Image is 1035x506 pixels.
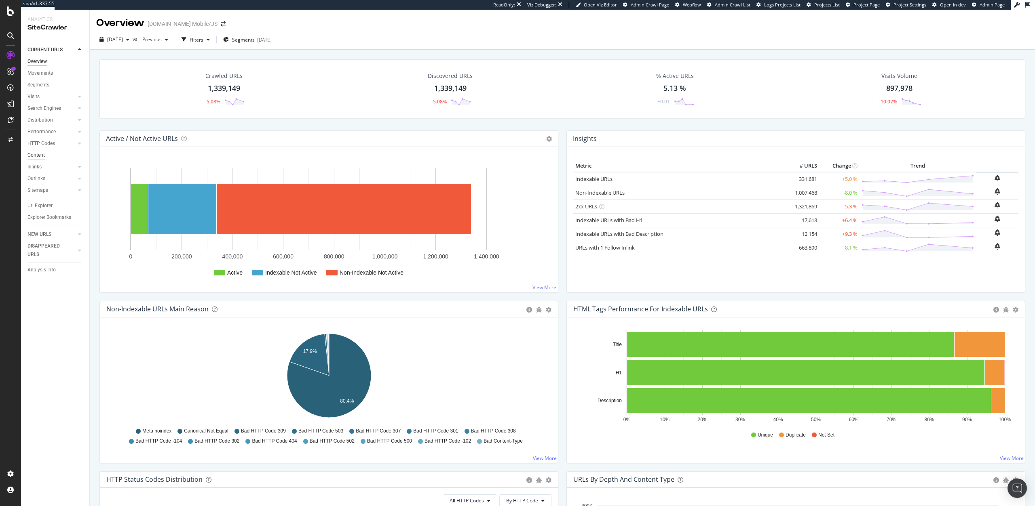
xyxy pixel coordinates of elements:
[995,243,1000,250] div: bell-plus
[814,2,840,8] span: Projects List
[27,57,84,66] a: Overview
[575,244,635,251] a: URLs with 1 Follow Inlink
[993,477,999,483] div: circle-info
[221,21,226,27] div: arrow-right-arrow-left
[764,2,801,8] span: Logs Projects List
[886,83,912,94] div: 897,978
[178,33,213,46] button: Filters
[27,16,83,23] div: Analytics
[142,428,171,435] span: Meta noindex
[27,202,84,210] a: Url Explorer
[893,2,926,8] span: Project Settings
[257,36,272,43] div: [DATE]
[27,213,84,222] a: Explorer Bookmarks
[879,98,897,105] div: -10.02%
[27,186,76,195] a: Sitemaps
[1003,477,1009,483] div: bug
[932,2,966,8] a: Open in dev
[962,417,972,422] text: 90%
[573,330,1018,424] svg: A chart.
[27,151,84,160] a: Content
[819,186,860,199] td: -8.0 %
[27,104,61,113] div: Search Engines
[533,455,557,462] a: View More
[227,269,243,276] text: Active
[972,2,1005,8] a: Admin Page
[995,188,1000,195] div: bell-plus
[222,253,243,260] text: 400,000
[527,2,556,8] div: Viz Debugger:
[616,370,622,376] text: H1
[220,33,275,46] button: Segments[DATE]
[450,497,484,504] span: All HTTP Codes
[27,139,55,148] div: HTTP Codes
[656,72,694,80] div: % Active URLs
[27,81,84,89] a: Segments
[818,432,834,439] span: Not Set
[27,23,83,32] div: SiteCrawler
[106,160,551,286] svg: A chart.
[27,81,49,89] div: Segments
[27,266,56,274] div: Analysis Info
[27,202,53,210] div: Url Explorer
[787,227,819,241] td: 12,154
[663,83,686,94] div: 5.13 %
[573,475,674,483] div: URLs by Depth and Content Type
[995,229,1000,236] div: bell-plus
[27,213,71,222] div: Explorer Bookmarks
[819,241,860,254] td: -8.1 %
[787,160,819,172] th: # URLS
[133,36,139,42] span: vs
[27,92,40,101] div: Visits
[575,189,625,196] a: Non-Indexable URLs
[265,269,317,276] text: Indexable Not Active
[252,438,297,445] span: Bad HTTP Code 404
[613,342,622,347] text: Title
[1000,455,1024,462] a: View More
[129,253,133,260] text: 0
[474,253,499,260] text: 1,400,000
[853,2,880,8] span: Project Page
[532,284,556,291] a: View More
[324,253,344,260] text: 800,000
[241,428,286,435] span: Bad HTTP Code 309
[27,163,42,171] div: Inlinks
[27,230,76,239] a: NEW URLS
[697,417,707,422] text: 20%
[598,398,622,403] text: Description
[27,116,53,124] div: Distribution
[995,175,1000,181] div: bell-plus
[735,417,745,422] text: 30%
[980,2,1005,8] span: Admin Page
[273,253,294,260] text: 600,000
[471,428,516,435] span: Bad HTTP Code 308
[860,160,976,172] th: Trend
[576,2,617,8] a: Open Viz Editor
[27,69,84,78] a: Movements
[27,266,84,274] a: Analysis Info
[27,128,56,136] div: Performance
[575,175,613,183] a: Indexable URLs
[27,92,76,101] a: Visits
[27,242,68,259] div: DISAPPEARED URLS
[546,136,552,142] i: Options
[184,428,228,435] span: Canonical Not Equal
[623,2,669,8] a: Admin Crawl Page
[536,477,542,483] div: bug
[27,174,76,183] a: Outlinks
[423,253,448,260] text: 1,200,000
[575,216,643,224] a: Indexable URLs with Bad H1
[27,230,51,239] div: NEW URLS
[413,428,458,435] span: Bad HTTP Code 301
[27,104,76,113] a: Search Engines
[27,163,76,171] a: Inlinks
[434,83,467,94] div: 1,339,149
[310,438,355,445] span: Bad HTTP Code 502
[148,20,218,28] div: [DOMAIN_NAME] Mobile/JS
[575,230,663,237] a: Indexable URLs with Bad Description
[819,172,860,186] td: +5.0 %
[819,160,860,172] th: Change
[881,72,917,80] div: Visits Volume
[194,438,239,445] span: Bad HTTP Code 302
